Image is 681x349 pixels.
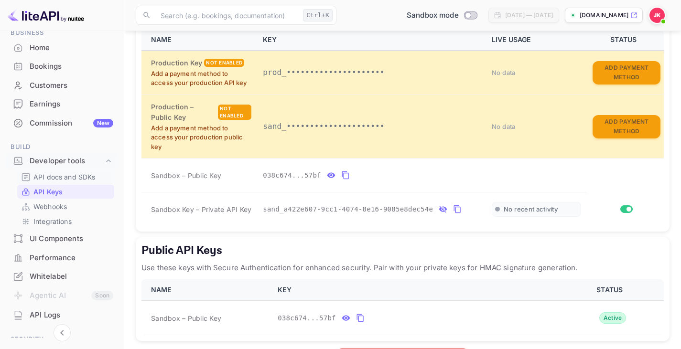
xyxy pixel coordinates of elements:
[30,42,113,53] div: Home
[278,313,336,323] span: 038c674...57bf
[504,205,558,213] span: No recent activity
[30,271,113,282] div: Whitelabel
[151,58,202,68] h6: Production Key
[93,119,113,127] div: New
[6,95,118,113] a: Earnings
[257,29,486,51] th: KEY
[6,76,118,94] a: Customers
[580,11,628,20] p: [DOMAIN_NAME]
[30,80,113,91] div: Customers
[151,124,251,152] p: Add a payment method to access your production public key
[492,123,516,130] span: No data
[151,102,216,123] h6: Production – Public Key
[6,306,118,324] a: API Logs
[649,8,665,23] img: Julien Kaluza
[263,204,433,214] span: sand_a422e607-9cc1-4074-8e16-9085e8dec54e
[407,10,459,21] span: Sandbox mode
[486,29,587,51] th: LIVE USAGE
[33,201,67,212] p: Webhooks
[6,28,118,38] span: Business
[30,253,113,264] div: Performance
[33,172,96,182] p: API docs and SDKs
[218,105,251,120] div: Not enabled
[30,118,113,129] div: Commission
[6,249,118,267] div: Performance
[6,267,118,286] div: Whitelabel
[6,114,118,133] div: CommissionNew
[141,279,664,335] table: public api keys table
[54,324,71,341] button: Collapse navigation
[593,61,660,85] button: Add Payment Method
[8,8,84,23] img: LiteAPI logo
[6,230,118,248] div: UI Components
[21,172,110,182] a: API docs and SDKs
[33,187,63,197] p: API Keys
[151,170,221,180] span: Sandbox – Public Key
[33,216,72,226] p: Integrations
[587,29,664,51] th: STATUS
[151,69,251,88] p: Add a payment method to access your production API key
[21,201,110,212] a: Webhooks
[141,29,257,51] th: NAME
[6,142,118,152] span: Build
[263,121,480,132] p: sand_•••••••••••••••••••••
[263,67,480,78] p: prod_•••••••••••••••••••••
[6,39,118,56] a: Home
[6,57,118,75] a: Bookings
[141,29,664,226] table: private api keys table
[151,205,251,213] span: Sandbox Key – Private API Key
[17,200,114,213] div: Webhooks
[6,306,118,325] div: API Logs
[151,313,221,323] span: Sandbox – Public Key
[6,230,118,247] a: UI Components
[593,115,660,138] button: Add Payment Method
[559,279,664,301] th: STATUS
[6,95,118,114] div: Earnings
[30,99,113,110] div: Earnings
[303,9,333,21] div: Ctrl+K
[30,156,104,167] div: Developer tools
[6,249,118,266] a: Performance
[30,310,113,321] div: API Logs
[30,61,113,72] div: Bookings
[155,6,299,25] input: Search (e.g. bookings, documentation)
[17,185,114,199] div: API Keys
[204,59,244,67] div: Not enabled
[492,69,516,76] span: No data
[141,243,664,258] h5: Public API Keys
[6,39,118,57] div: Home
[17,214,114,228] div: Integrations
[593,68,660,76] a: Add Payment Method
[6,114,118,132] a: CommissionNew
[21,216,110,226] a: Integrations
[6,76,118,95] div: Customers
[272,279,559,301] th: KEY
[505,11,553,20] div: [DATE] — [DATE]
[21,187,110,197] a: API Keys
[6,57,118,76] div: Bookings
[141,279,272,301] th: NAME
[6,334,118,345] span: Security
[6,267,118,285] a: Whitelabel
[141,262,664,274] p: Use these keys with Secure Authentication for enhanced security. Pair with your private keys for ...
[403,10,481,21] div: Switch to Production mode
[593,122,660,130] a: Add Payment Method
[30,233,113,244] div: UI Components
[17,170,114,184] div: API docs and SDKs
[263,170,321,180] span: 038c674...57bf
[6,153,118,169] div: Developer tools
[599,312,627,324] div: Active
